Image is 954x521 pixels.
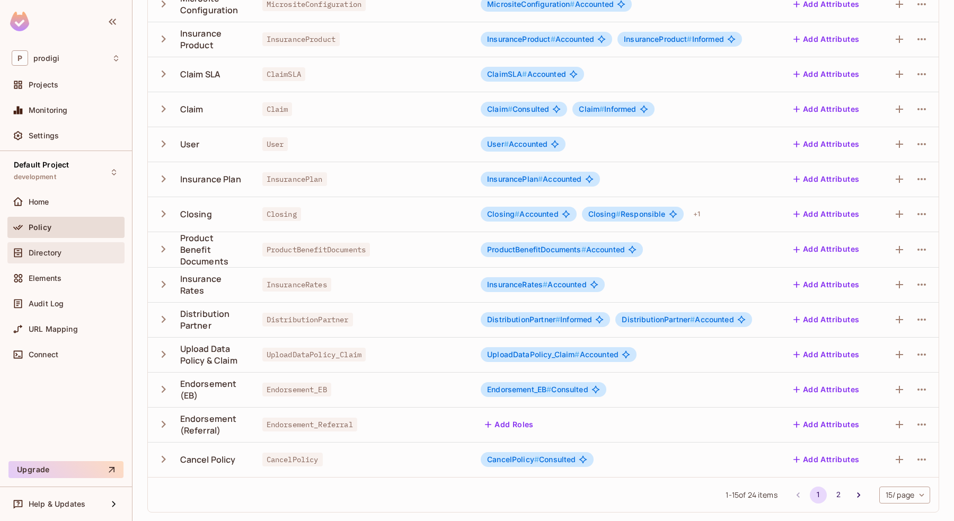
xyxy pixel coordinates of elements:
[487,315,592,324] span: Informed
[546,385,551,394] span: #
[29,198,49,206] span: Home
[262,383,331,396] span: Endorsement_EB
[789,311,864,328] button: Add Attributes
[551,34,555,43] span: #
[726,489,777,501] span: 1 - 15 of 24 items
[29,249,61,257] span: Directory
[180,232,245,267] div: Product Benefit Documents
[690,315,695,324] span: #
[575,350,579,359] span: #
[810,487,827,504] button: page 1
[14,173,56,181] span: development
[262,67,305,81] span: ClaimSLA
[29,299,64,308] span: Audit Log
[789,346,864,363] button: Add Attributes
[555,315,560,324] span: #
[29,274,61,282] span: Elements
[29,325,78,333] span: URL Mapping
[538,174,543,183] span: #
[180,413,245,436] div: Endorsement (Referral)
[262,102,293,116] span: Claim
[487,104,513,113] span: Claim
[29,223,51,232] span: Policy
[180,454,236,465] div: Cancel Policy
[515,209,519,218] span: #
[29,131,59,140] span: Settings
[262,207,301,221] span: Closing
[588,210,666,218] span: Responsible
[789,171,864,188] button: Add Attributes
[487,455,539,464] span: CancelPolicy
[180,208,212,220] div: Closing
[8,461,123,478] button: Upgrade
[14,161,69,169] span: Default Project
[543,280,547,289] span: #
[487,280,547,289] span: InsuranceRates
[789,416,864,433] button: Add Attributes
[789,31,864,48] button: Add Attributes
[262,278,331,292] span: InsuranceRates
[180,173,241,185] div: Insurance Plan
[180,138,200,150] div: User
[180,343,245,366] div: Upload Data Policy & Claim
[33,54,59,63] span: Workspace: prodigi
[487,385,588,394] span: Consulted
[487,105,549,113] span: Consulted
[487,245,586,254] span: ProductBenefitDocuments
[487,174,543,183] span: InsurancePlan
[29,81,58,89] span: Projects
[29,350,58,359] span: Connect
[180,103,204,115] div: Claim
[262,313,353,326] span: DistributionPartner
[616,209,621,218] span: #
[579,104,604,113] span: Claim
[262,418,357,431] span: Endorsement_Referral
[879,487,930,504] div: 15 / page
[180,378,245,401] div: Endorsement (EB)
[10,12,29,31] img: SReyMgAAAABJRU5ErkJggg==
[12,50,28,66] span: P
[180,68,220,80] div: Claim SLA
[622,315,734,324] span: Accounted
[624,35,724,43] span: Informed
[579,105,636,113] span: Informed
[789,101,864,118] button: Add Attributes
[262,453,323,466] span: CancelPolicy
[850,487,867,504] button: Go to next page
[262,243,370,257] span: ProductBenefitDocuments
[487,315,560,324] span: DistributionPartner
[262,172,327,186] span: InsurancePlan
[481,416,538,433] button: Add Roles
[830,487,847,504] button: Go to page 2
[487,140,547,148] span: Accounted
[487,139,509,148] span: User
[487,209,519,218] span: Closing
[487,35,594,43] span: Accounted
[487,455,576,464] span: Consulted
[180,308,245,331] div: Distribution Partner
[487,385,551,394] span: Endorsement_EB
[588,209,621,218] span: Closing
[789,66,864,83] button: Add Attributes
[789,136,864,153] button: Add Attributes
[788,487,869,504] nav: pagination navigation
[581,245,586,254] span: #
[487,280,587,289] span: Accounted
[789,451,864,468] button: Add Attributes
[262,137,288,151] span: User
[487,245,625,254] span: Accounted
[487,34,555,43] span: InsuranceProduct
[534,455,539,464] span: #
[487,70,566,78] span: Accounted
[789,206,864,223] button: Add Attributes
[487,175,581,183] span: Accounted
[487,350,579,359] span: UploadDataPolicy_Claim
[262,32,340,46] span: InsuranceProduct
[487,210,559,218] span: Accounted
[622,315,695,324] span: DistributionPartner
[487,350,619,359] span: Accounted
[262,348,366,361] span: UploadDataPolicy_Claim
[789,381,864,398] button: Add Attributes
[180,28,245,51] div: Insurance Product
[29,106,68,114] span: Monitoring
